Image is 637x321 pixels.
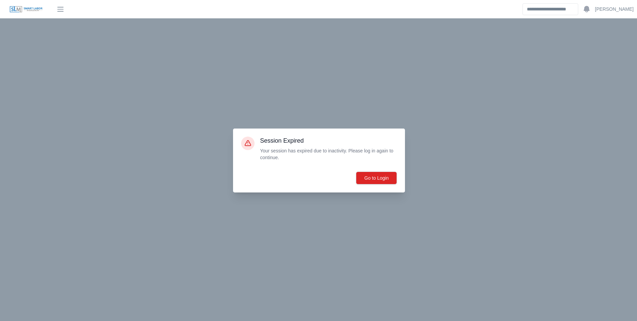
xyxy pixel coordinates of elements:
[9,6,43,13] img: SLM Logo
[260,147,397,161] p: Your session has expired due to inactivity. Please log in again to continue.
[522,3,578,15] input: Search
[356,172,397,184] button: Go to Login
[595,6,634,13] a: [PERSON_NAME]
[260,137,397,145] h3: Session Expired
